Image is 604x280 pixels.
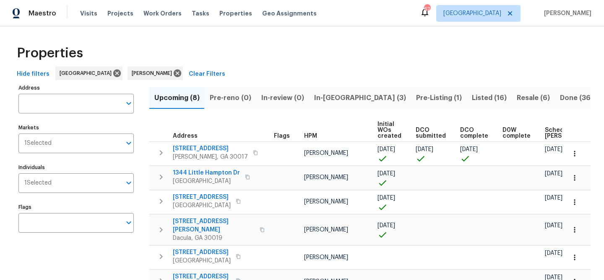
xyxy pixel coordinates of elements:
[173,177,240,185] span: [GEOGRAPHIC_DATA]
[304,227,348,233] span: [PERSON_NAME]
[173,144,248,153] span: [STREET_ADDRESS]
[24,180,52,187] span: 1 Selected
[123,98,135,109] button: Open
[304,254,348,260] span: [PERSON_NAME]
[154,92,200,104] span: Upcoming (8)
[502,127,531,139] span: D0W complete
[304,199,348,205] span: [PERSON_NAME]
[143,9,182,18] span: Work Orders
[18,125,134,130] label: Markets
[545,250,562,256] span: [DATE]
[219,9,252,18] span: Properties
[304,133,317,139] span: HPM
[274,133,290,139] span: Flags
[416,146,433,152] span: [DATE]
[123,137,135,149] button: Open
[18,205,134,210] label: Flags
[377,171,395,177] span: [DATE]
[173,153,248,161] span: [PERSON_NAME], GA 30017
[18,85,134,90] label: Address
[13,67,53,82] button: Hide filters
[545,223,562,229] span: [DATE]
[173,169,240,177] span: 1344 Little Hampton Dr
[185,67,229,82] button: Clear Filters
[262,9,317,18] span: Geo Assignments
[24,140,52,147] span: 1 Selected
[189,69,225,80] span: Clear Filters
[29,9,56,18] span: Maestro
[173,133,198,139] span: Address
[545,127,592,139] span: Scheduled [PERSON_NAME]
[173,257,231,265] span: [GEOGRAPHIC_DATA]
[173,193,231,201] span: [STREET_ADDRESS]
[377,121,401,139] span: Initial WOs created
[545,146,562,152] span: [DATE]
[210,92,251,104] span: Pre-reno (0)
[424,5,430,13] div: 67
[560,92,597,104] span: Done (367)
[517,92,550,104] span: Resale (6)
[416,127,446,139] span: DCO submitted
[416,92,462,104] span: Pre-Listing (1)
[173,248,231,257] span: [STREET_ADDRESS]
[17,49,83,57] span: Properties
[123,177,135,189] button: Open
[443,9,501,18] span: [GEOGRAPHIC_DATA]
[304,175,348,180] span: [PERSON_NAME]
[123,217,135,229] button: Open
[60,69,115,77] span: [GEOGRAPHIC_DATA]
[541,9,591,18] span: [PERSON_NAME]
[377,146,395,152] span: [DATE]
[55,67,122,80] div: [GEOGRAPHIC_DATA]
[107,9,133,18] span: Projects
[472,92,507,104] span: Listed (16)
[17,69,49,80] span: Hide filters
[261,92,304,104] span: In-review (0)
[377,223,395,229] span: [DATE]
[173,234,255,242] span: Dacula, GA 30019
[460,146,478,152] span: [DATE]
[80,9,97,18] span: Visits
[545,195,562,201] span: [DATE]
[460,127,488,139] span: DCO complete
[192,10,209,16] span: Tasks
[132,69,175,77] span: [PERSON_NAME]
[377,195,395,201] span: [DATE]
[173,217,255,234] span: [STREET_ADDRESS][PERSON_NAME]
[545,171,562,177] span: [DATE]
[304,150,348,156] span: [PERSON_NAME]
[128,67,183,80] div: [PERSON_NAME]
[18,165,134,170] label: Individuals
[314,92,406,104] span: In-[GEOGRAPHIC_DATA] (3)
[173,201,231,210] span: [GEOGRAPHIC_DATA]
